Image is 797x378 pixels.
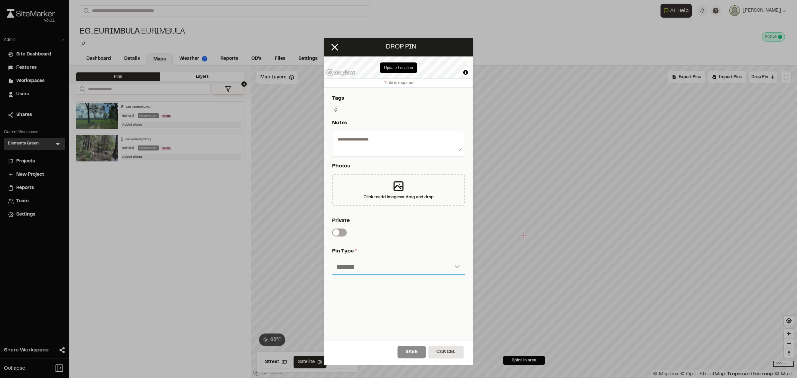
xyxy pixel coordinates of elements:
[428,346,464,358] button: Cancel
[380,62,417,73] button: Update Location
[332,94,462,102] p: Tags
[364,194,434,200] div: Click to add images or drag and drop
[332,119,462,127] p: Notes
[332,217,462,225] p: Private
[332,106,339,114] button: Edit Tags
[398,346,426,358] button: Save
[332,174,465,206] div: Click toadd imagesor drag and drop
[332,162,462,170] p: Photos
[332,247,462,255] p: Pin Type
[324,78,473,88] div: field is required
